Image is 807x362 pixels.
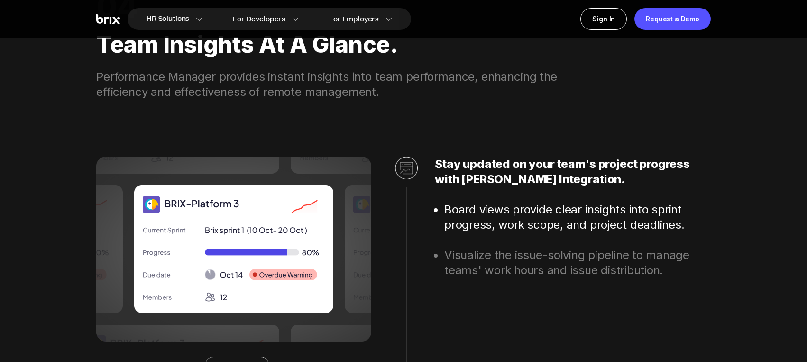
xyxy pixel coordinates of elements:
[96,20,711,69] div: Team Insights at a Glance.
[435,157,711,187] h2: Stay updated on your team's project progress with [PERSON_NAME] Integration.
[147,11,189,27] span: HR Solutions
[444,202,711,232] li: Board views provide clear insights into sprint progress, work scope, and project deadlines.
[444,248,711,278] li: Visualize the issue-solving pipeline to manage teams' work hours and issue distribution.
[329,14,379,24] span: For Employers
[96,69,582,100] div: Performance Manager provides instant insights into team performance, enhancing the efficiency and...
[634,8,711,30] a: Request a Demo
[580,8,627,30] a: Sign In
[233,14,285,24] span: For Developers
[96,157,371,342] img: avatar
[96,14,120,24] img: Brix Logo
